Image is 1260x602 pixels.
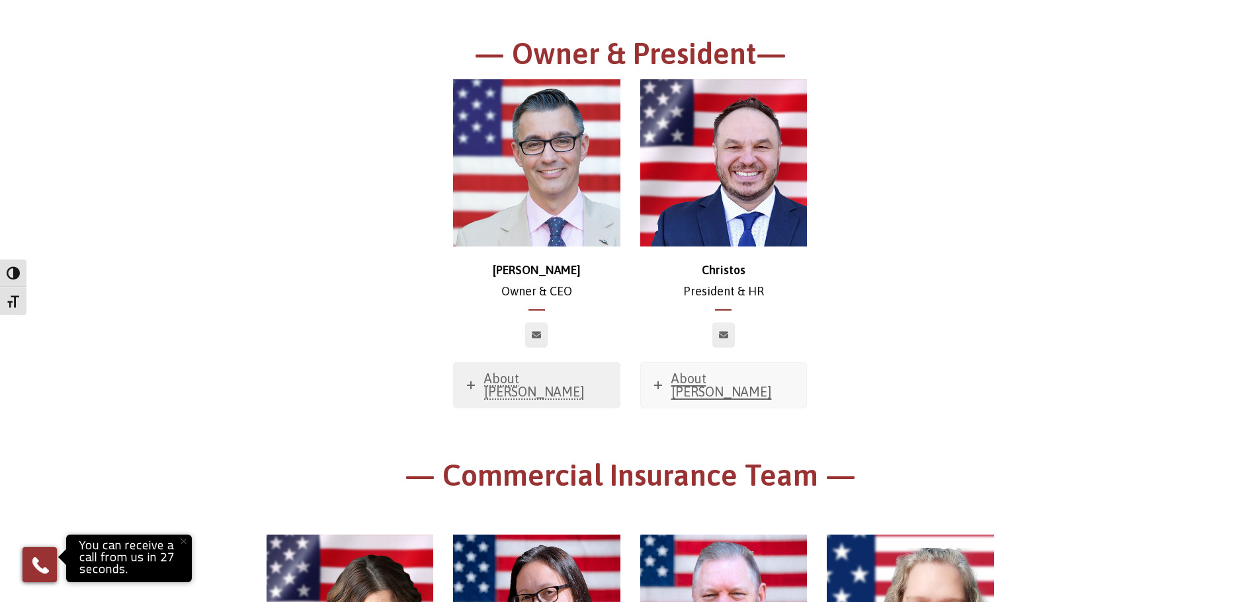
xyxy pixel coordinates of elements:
[640,260,808,303] p: President & HR
[640,79,808,246] img: Christos_500x500
[30,554,51,576] img: Phone icon
[641,363,807,408] a: About [PERSON_NAME]
[267,456,994,502] h1: — Commercial Insurance Team —
[267,34,994,80] h1: — Owner & President—
[453,260,620,303] p: Owner & CEO
[169,527,198,556] button: Close
[69,538,189,579] p: You can receive a call from us in 27 seconds.
[484,371,585,399] span: About [PERSON_NAME]
[453,79,620,246] img: chris-500x500 (1)
[454,363,620,408] a: About [PERSON_NAME]
[671,371,772,399] span: About [PERSON_NAME]
[702,263,745,277] strong: Christos
[493,263,581,277] strong: [PERSON_NAME]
